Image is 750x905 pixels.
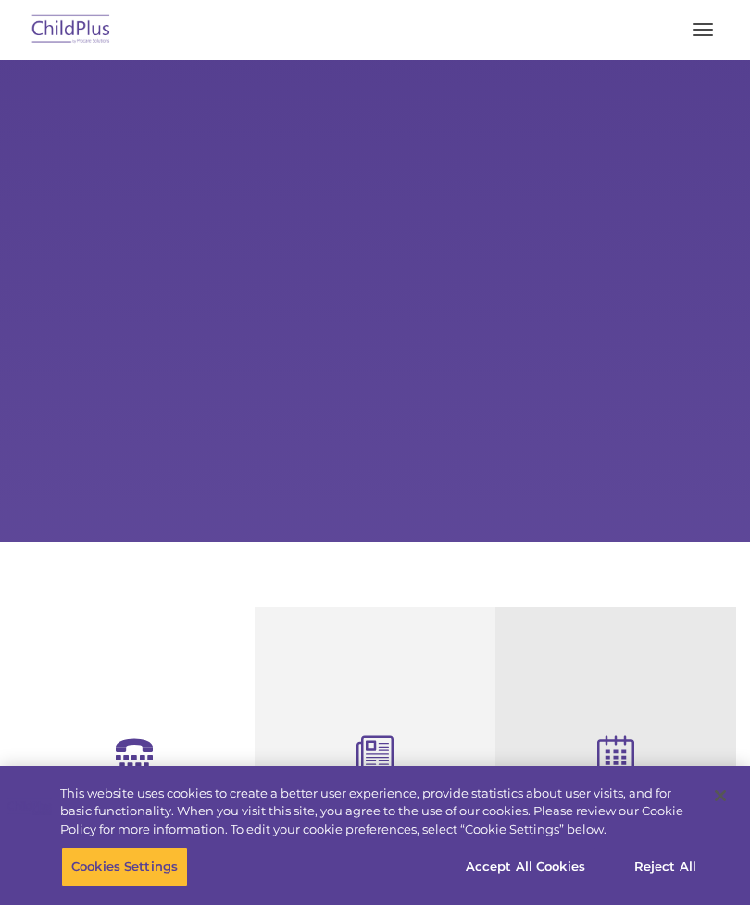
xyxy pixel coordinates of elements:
[607,848,723,886] button: Reject All
[700,775,741,816] button: Close
[28,8,115,52] img: ChildPlus by Procare Solutions
[60,785,698,839] div: This website uses cookies to create a better user experience, provide statistics about user visit...
[61,848,188,886] button: Cookies Settings
[456,848,595,886] button: Accept All Cookies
